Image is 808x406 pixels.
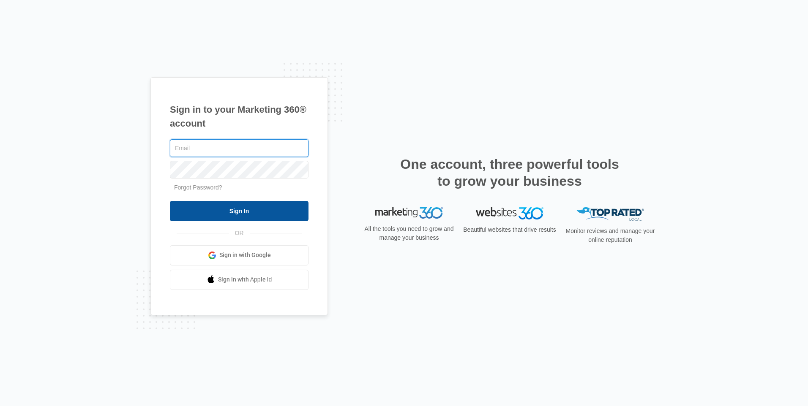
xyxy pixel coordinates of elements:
input: Sign In [170,201,308,221]
a: Sign in with Google [170,245,308,265]
a: Forgot Password? [174,184,222,191]
img: Top Rated Local [576,207,644,221]
p: Monitor reviews and manage your online reputation [563,227,658,244]
a: Sign in with Apple Id [170,270,308,290]
img: Websites 360 [476,207,543,219]
h1: Sign in to your Marketing 360® account [170,103,308,130]
span: Sign in with Google [219,251,271,260]
span: Sign in with Apple Id [218,275,272,284]
p: Beautiful websites that drive results [462,225,557,234]
img: Marketing 360 [375,207,443,219]
span: OR [229,229,250,238]
p: All the tools you need to grow and manage your business [362,225,456,242]
input: Email [170,139,308,157]
h2: One account, three powerful tools to grow your business [398,156,622,189]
